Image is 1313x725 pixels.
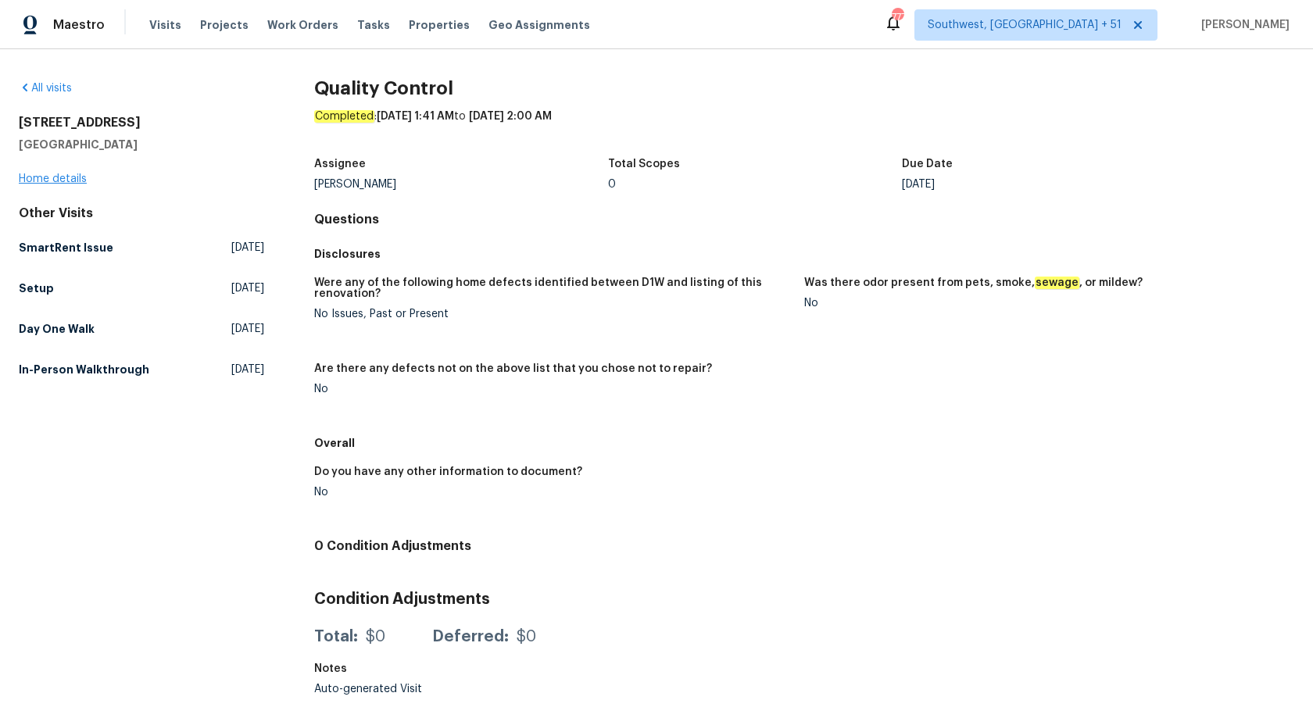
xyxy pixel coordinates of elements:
[19,234,264,262] a: SmartRent Issue[DATE]
[314,629,358,645] div: Total:
[53,17,105,33] span: Maestro
[357,20,390,30] span: Tasks
[377,111,454,122] span: [DATE] 1:41 AM
[314,159,366,170] h5: Assignee
[231,240,264,255] span: [DATE]
[19,362,149,377] h5: In-Person Walkthrough
[314,309,792,320] div: No Issues, Past or Present
[231,362,264,377] span: [DATE]
[200,17,249,33] span: Projects
[366,629,385,645] div: $0
[804,277,1143,288] h5: Was there odor present from pets, smoke, , or mildew?
[314,109,1294,149] div: : to
[19,173,87,184] a: Home details
[314,663,347,674] h5: Notes
[314,212,1294,227] h4: Questions
[19,321,95,337] h5: Day One Walk
[267,17,338,33] span: Work Orders
[19,315,264,343] a: Day One Walk[DATE]
[892,9,903,25] div: 777
[314,591,1294,607] h3: Condition Adjustments
[314,384,792,395] div: No
[231,280,264,296] span: [DATE]
[314,684,608,695] div: Auto-generated Visit
[902,179,1196,190] div: [DATE]
[1035,277,1079,289] em: sewage
[19,137,264,152] h5: [GEOGRAPHIC_DATA]
[314,277,792,299] h5: Were any of the following home defects identified between D1W and listing of this renovation?
[314,538,1294,554] h4: 0 Condition Adjustments
[19,274,264,302] a: Setup[DATE]
[608,179,902,190] div: 0
[409,17,470,33] span: Properties
[902,159,953,170] h5: Due Date
[314,363,712,374] h5: Are there any defects not on the above list that you chose not to repair?
[19,115,264,130] h2: [STREET_ADDRESS]
[314,246,1294,262] h5: Disclosures
[19,355,264,384] a: In-Person Walkthrough[DATE]
[149,17,181,33] span: Visits
[928,17,1122,33] span: Southwest, [GEOGRAPHIC_DATA] + 51
[804,298,1282,309] div: No
[19,240,113,255] h5: SmartRent Issue
[314,466,582,477] h5: Do you have any other information to document?
[314,179,608,190] div: [PERSON_NAME]
[314,110,374,123] em: Completed
[517,629,536,645] div: $0
[19,205,264,221] div: Other Visits
[19,83,72,94] a: All visits
[432,629,509,645] div: Deferred:
[19,280,54,296] h5: Setup
[231,321,264,337] span: [DATE]
[488,17,590,33] span: Geo Assignments
[1195,17,1290,33] span: [PERSON_NAME]
[314,487,792,498] div: No
[469,111,552,122] span: [DATE] 2:00 AM
[608,159,680,170] h5: Total Scopes
[314,80,1294,96] h2: Quality Control
[314,435,1294,451] h5: Overall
